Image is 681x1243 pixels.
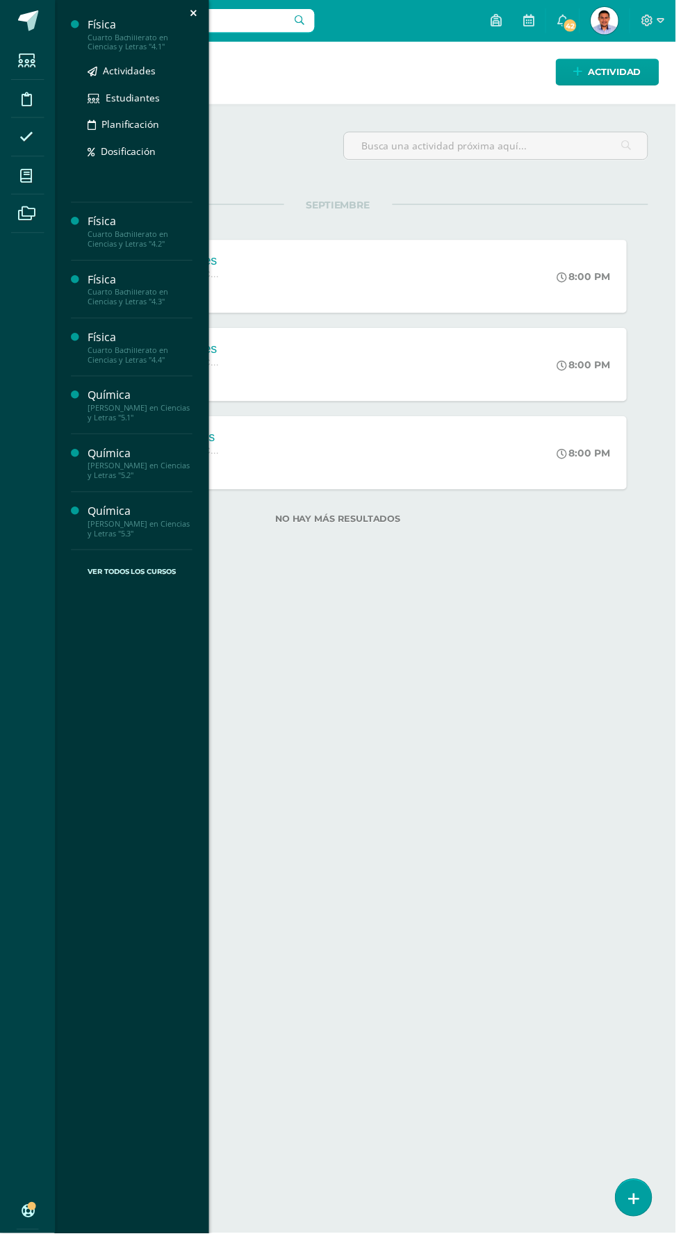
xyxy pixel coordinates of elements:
a: Química[PERSON_NAME] en Ciencias y Letras "5.3" [88,507,194,543]
div: Cuarto Bachillerato en Ciencias y Letras "4.4" [88,348,194,368]
div: Física [88,332,194,348]
a: Planificación [88,117,194,133]
div: Química [88,507,194,523]
div: Cuarto Bachillerato en Ciencias y Letras "4.3" [88,290,194,309]
div: Química [88,390,194,406]
div: Cuarto Bachillerato en Ciencias y Letras "4.1" [88,33,194,52]
div: Cuarto Bachillerato en Ciencias y Letras "4.2" [88,231,194,251]
a: FísicaCuarto Bachillerato en Ciencias y Letras "4.1" [88,17,194,52]
div: Física [88,215,194,231]
a: FísicaCuarto Bachillerato en Ciencias y Letras "4.4" [88,332,194,368]
div: [PERSON_NAME] en Ciencias y Letras "5.3" [88,523,194,543]
div: [PERSON_NAME] en Ciencias y Letras "5.2" [88,465,194,484]
a: FísicaCuarto Bachillerato en Ciencias y Letras "4.3" [88,274,194,309]
span: Estudiantes [106,92,161,105]
a: Química[PERSON_NAME] en Ciencias y Letras "5.2" [88,449,194,484]
div: Química [88,449,194,465]
div: [PERSON_NAME] en Ciencias y Letras "5.1" [88,406,194,426]
span: Planificación [102,119,161,132]
a: Dosificación [88,145,194,160]
a: Estudiantes [88,90,194,106]
span: Actividades [104,65,157,78]
div: Física [88,274,194,290]
div: Física [88,17,194,33]
a: Química[PERSON_NAME] en Ciencias y Letras "5.1" [88,390,194,426]
a: Actividades [88,63,194,79]
a: FísicaCuarto Bachillerato en Ciencias y Letras "4.2" [88,215,194,251]
span: Dosificación [101,146,157,159]
a: Ver Todos los Cursos [72,554,194,599]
